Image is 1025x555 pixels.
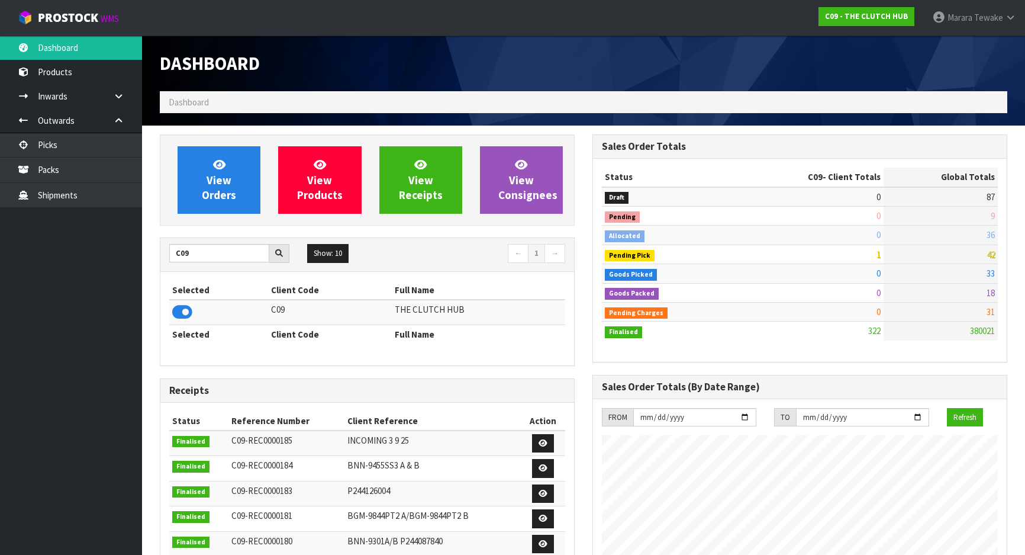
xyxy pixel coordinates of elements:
input: Search clients [169,244,269,262]
th: - Client Totals [733,168,884,187]
th: Full Name [392,281,565,300]
span: Finalised [172,537,209,548]
span: 9 [991,210,995,222]
img: cube-alt.png [18,10,33,25]
span: 0 [876,191,881,203]
nav: Page navigation [376,244,566,265]
span: View Products [297,158,343,202]
th: Global Totals [884,168,998,187]
span: 322 [868,325,881,336]
span: 36 [987,229,995,240]
span: Finalised [605,326,642,338]
span: Dashboard [169,97,209,108]
span: BNN-9455SS3 A & B [347,460,420,471]
th: Action [520,412,565,431]
th: Selected [169,325,268,344]
span: Dashboard [160,52,260,75]
span: C09-REC0000184 [231,460,292,471]
th: Selected [169,281,268,300]
span: View Receipts [399,158,443,202]
a: ← [508,244,528,263]
span: 1 [876,249,881,260]
span: 33 [987,268,995,279]
strong: C09 - THE CLUTCH HUB [825,11,908,21]
span: P244126004 [347,485,390,496]
span: 42 [987,249,995,260]
div: TO [774,408,796,427]
span: INCOMING 3 9 25 [347,435,409,446]
th: Client Code [268,325,391,344]
span: BGM-9844PT2 A/BGM-9844PT2 B [347,510,469,521]
a: 1 [528,244,545,263]
span: Finalised [172,436,209,448]
span: Draft [605,192,628,204]
span: 31 [987,306,995,317]
a: ViewConsignees [480,146,563,214]
th: Client Code [268,281,391,300]
span: Finalised [172,511,209,523]
span: ProStock [38,10,98,25]
span: C09-REC0000180 [231,535,292,547]
span: Pending [605,211,640,223]
span: 0 [876,268,881,279]
th: Full Name [392,325,565,344]
a: ViewProducts [278,146,361,214]
th: Reference Number [228,412,344,431]
small: WMS [101,13,119,24]
span: 380021 [970,325,995,336]
td: THE CLUTCH HUB [392,300,565,325]
span: 87 [987,191,995,203]
a: C09 - THE CLUTCH HUB [818,7,914,26]
span: Tewake [974,12,1003,23]
h3: Receipts [169,385,565,396]
span: BNN-9301A/B P244087840 [347,535,443,547]
span: View Orders [202,158,236,202]
a: → [544,244,565,263]
span: Marara [947,12,972,23]
span: Finalised [172,486,209,498]
span: C09-REC0000183 [231,485,292,496]
span: 0 [876,210,881,222]
td: C09 [268,300,391,325]
span: Pending Charges [605,307,668,319]
span: 0 [876,306,881,317]
button: Refresh [947,408,983,427]
span: C09 [808,171,823,182]
span: Pending Pick [605,250,655,262]
h3: Sales Order Totals [602,141,998,152]
span: 18 [987,287,995,299]
span: Goods Picked [605,269,657,281]
a: ViewOrders [178,146,260,214]
th: Status [602,168,733,187]
span: C09-REC0000185 [231,435,292,446]
span: Allocated [605,230,644,242]
span: C09-REC0000181 [231,510,292,521]
div: FROM [602,408,633,427]
span: 0 [876,229,881,240]
th: Status [169,412,228,431]
button: Show: 10 [307,244,349,263]
span: Goods Packed [605,288,659,300]
a: ViewReceipts [379,146,462,214]
h3: Sales Order Totals (By Date Range) [602,381,998,393]
span: 0 [876,287,881,299]
span: View Consignees [498,158,557,202]
th: Client Reference [344,412,520,431]
span: Finalised [172,461,209,473]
